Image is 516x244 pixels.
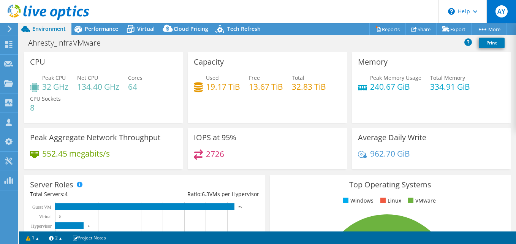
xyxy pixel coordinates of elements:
[42,149,110,158] h4: 552.45 megabits/s
[194,58,224,66] h3: Capacity
[479,38,505,48] a: Print
[174,25,208,32] span: Cloud Pricing
[292,82,326,91] h4: 32.83 TiB
[42,74,66,81] span: Peak CPU
[67,233,111,242] a: Project Notes
[59,215,61,219] text: 0
[32,25,66,32] span: Environment
[44,233,67,242] a: 2
[292,74,304,81] span: Total
[238,205,242,209] text: 25
[370,74,421,81] span: Peak Memory Usage
[77,82,119,91] h4: 134.40 GHz
[448,8,455,15] svg: \n
[30,181,73,189] h3: Server Roles
[30,103,61,112] h4: 8
[202,190,209,198] span: 6.3
[369,23,406,35] a: Reports
[42,82,68,91] h4: 32 GHz
[39,214,52,219] text: Virtual
[276,181,505,189] h3: Top Operating Systems
[77,74,98,81] span: Net CPU
[30,133,160,142] h3: Peak Aggregate Network Throughput
[405,23,437,35] a: Share
[21,233,44,242] a: 1
[358,133,426,142] h3: Average Daily Write
[206,150,224,158] h4: 2726
[85,25,118,32] span: Performance
[206,82,240,91] h4: 19.17 TiB
[30,58,45,66] h3: CPU
[358,58,388,66] h3: Memory
[430,82,470,91] h4: 334.91 GiB
[495,5,508,17] span: AY
[341,196,374,205] li: Windows
[194,133,236,142] h3: IOPS at 95%
[128,74,142,81] span: Cores
[137,25,155,32] span: Virtual
[227,25,261,32] span: Tech Refresh
[249,74,260,81] span: Free
[206,74,219,81] span: Used
[25,39,112,47] h1: Ahresty_InfraVMware
[65,190,68,198] span: 4
[370,82,421,91] h4: 240.67 GiB
[430,74,465,81] span: Total Memory
[471,23,507,35] a: More
[406,196,436,205] li: VMware
[378,196,401,205] li: Linux
[249,82,283,91] h4: 13.67 TiB
[370,149,410,158] h4: 962.70 GiB
[128,82,142,91] h4: 64
[144,190,259,198] div: Ratio: VMs per Hypervisor
[31,223,52,229] text: Hypervisor
[32,204,51,210] text: Guest VM
[436,23,472,35] a: Export
[30,95,61,102] span: CPU Sockets
[30,190,144,198] div: Total Servers:
[88,224,90,228] text: 4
